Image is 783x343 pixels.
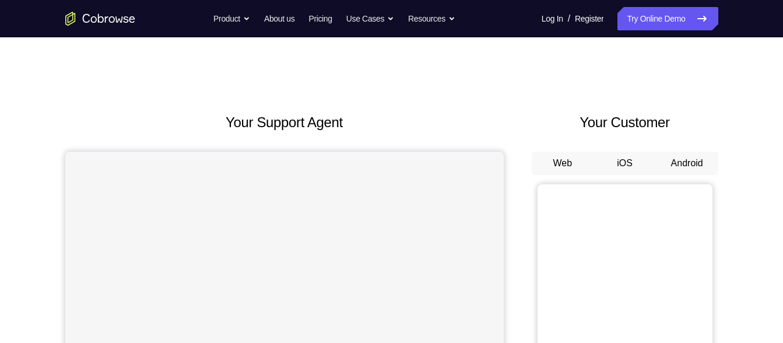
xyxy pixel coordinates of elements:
[213,7,250,30] button: Product
[617,7,718,30] a: Try Online Demo
[532,152,594,175] button: Web
[264,7,294,30] a: About us
[65,112,504,133] h2: Your Support Agent
[594,152,656,175] button: iOS
[656,152,718,175] button: Android
[65,12,135,26] a: Go to the home page
[346,7,394,30] button: Use Cases
[575,7,603,30] a: Register
[408,7,455,30] button: Resources
[308,7,332,30] a: Pricing
[532,112,718,133] h2: Your Customer
[568,12,570,26] span: /
[542,7,563,30] a: Log In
